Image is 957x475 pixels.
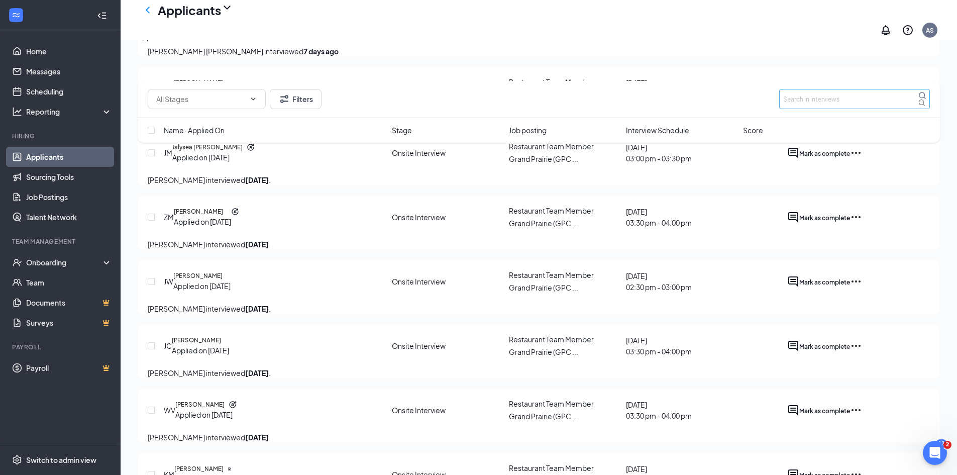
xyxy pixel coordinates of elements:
div: Applied on [DATE] [174,216,239,227]
svg: ActiveChat [787,340,799,352]
div: Onboarding [26,257,103,267]
h5: [PERSON_NAME] [174,464,224,473]
svg: Reapply [229,401,237,409]
span: Restaurant Team Member [509,270,594,279]
span: 03:30 pm - 04:00 pm [626,410,692,421]
svg: Analysis [12,107,22,117]
svg: ActiveChat [787,404,799,416]
p: Grand Prairie (GPC ... [509,153,620,164]
p: Grand Prairie (GPC ... [509,218,620,229]
svg: Ellipses [850,275,862,288]
span: Name · Applied On [164,125,225,136]
a: Sourcing Tools [26,167,112,187]
svg: Collapse [97,11,107,21]
input: Search in interviews [779,89,930,109]
div: [DATE] [626,399,692,421]
a: Scheduling [26,81,112,102]
span: Restaurant Team Member [509,463,594,472]
svg: Filter [278,93,290,105]
a: Talent Network [26,207,112,227]
div: Onsite Interview [392,148,446,158]
svg: Settings [12,455,22,465]
div: [DATE] [626,206,692,228]
div: WV [164,405,175,416]
p: [PERSON_NAME] interviewed . [148,367,930,378]
a: Job Postings [26,187,112,207]
button: Mark as complete [799,404,850,416]
button: Mark as complete [799,211,850,223]
h1: Applicants [158,2,221,19]
b: [DATE] [245,175,269,184]
a: DocumentsCrown [26,293,112,313]
div: AS [926,26,934,35]
svg: Ellipses [850,211,862,223]
h5: [PERSON_NAME] [175,400,225,409]
a: PayrollCrown [26,358,112,378]
span: 2 [943,441,951,449]
div: Applied on [DATE] [173,280,231,292]
span: Mark as complete [799,407,850,415]
a: Applicants [26,147,112,167]
button: Mark as complete [799,275,850,288]
a: Messages [26,61,112,81]
div: ZM [164,212,174,223]
span: Score [743,125,763,136]
div: Onsite Interview [392,405,446,415]
h5: [PERSON_NAME] [173,271,223,280]
svg: Notifications [880,24,892,36]
svg: Document [228,467,232,471]
p: [PERSON_NAME] interviewed . [148,174,930,185]
div: Onsite Interview [392,276,446,287]
span: Mark as complete [799,214,850,222]
span: Mark as complete [799,343,850,350]
button: Mark as complete [799,147,850,159]
span: Restaurant Team Member [509,335,594,344]
div: Payroll [12,343,110,351]
svg: ActiveChat [787,147,799,159]
button: Mark as complete [799,340,850,352]
span: Job posting [509,125,547,136]
span: Interview Schedule [626,125,689,136]
div: 12 [936,439,947,448]
svg: ChevronDown [221,2,233,14]
span: 03:30 pm - 04:00 pm [626,217,692,228]
b: [DATE] [245,304,269,313]
svg: Reapply [231,208,239,216]
div: [DATE] [626,142,692,164]
p: [PERSON_NAME] interviewed . [148,303,930,314]
button: Filter Filters [270,89,322,109]
p: Grand Prairie (GPC ... [509,282,620,293]
a: Team [26,272,112,293]
h5: [PERSON_NAME] [172,336,221,345]
span: Restaurant Team Member [509,206,594,215]
div: Applied on [DATE] [172,345,229,356]
svg: ActiveChat [787,275,799,288]
span: Mark as complete [799,278,850,286]
div: Switch to admin view [26,455,96,465]
b: [DATE] [245,433,269,442]
svg: QuestionInfo [902,24,914,36]
svg: ChevronLeft [142,4,154,16]
svg: Ellipses [850,404,862,416]
div: Onsite Interview [392,212,446,222]
svg: WorkstreamLogo [11,10,21,20]
svg: ChevronDown [249,95,257,103]
svg: UserCheck [12,257,22,267]
p: Grand Prairie (GPC ... [509,346,620,357]
div: JC [164,340,172,351]
div: Applied on [DATE] [172,152,255,163]
span: 03:30 pm - 04:00 pm [626,346,692,357]
h5: [PERSON_NAME] [174,207,223,216]
div: Applied on [DATE] [175,409,237,420]
div: JW [164,276,173,287]
svg: MagnifyingGlass [918,91,926,100]
input: All Stages [156,93,245,105]
div: [DATE] [626,335,692,357]
span: Mark as complete [799,150,850,157]
div: Team Management [12,237,110,246]
svg: ActiveChat [787,211,799,223]
div: Hiring [12,132,110,140]
iframe: Intercom live chat [923,441,947,465]
div: Reporting [26,107,113,117]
